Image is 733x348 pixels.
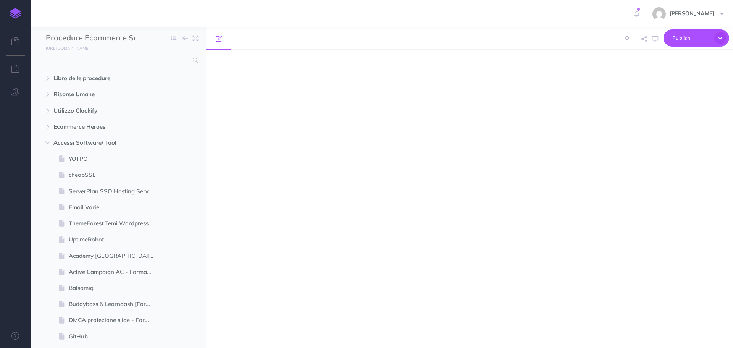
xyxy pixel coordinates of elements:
[69,251,160,261] span: Academy [GEOGRAPHIC_DATA]
[666,10,718,17] span: [PERSON_NAME]
[672,32,710,44] span: Publish
[53,90,150,99] span: Risorse Umane
[69,203,160,212] span: Email Varie
[53,138,150,147] span: Accessi Software/ Tool
[69,235,160,244] span: UptimeRobot
[69,283,160,293] span: Balsamiq
[69,170,160,180] span: cheapSSL
[69,316,160,325] span: DMCA protezione slide - Formazione
[53,74,150,83] span: Libro delle procedure
[46,32,136,44] input: Documentation Name
[53,122,150,131] span: Ecommerce Heroes
[31,44,97,52] a: [URL][DOMAIN_NAME]
[652,7,666,21] img: e87add64f3cafac7edbf2794c21eb1e1.jpg
[10,8,21,19] img: logo-mark.svg
[53,106,150,115] span: Utilizzo Clockify
[46,45,89,51] small: [URL][DOMAIN_NAME]
[69,154,160,163] span: YOTPO
[69,332,160,341] span: GitHub
[69,187,160,196] span: ServerPlan SSO Hosting Server Domini
[664,29,729,47] button: Publish
[46,53,188,67] input: Search
[69,299,160,309] span: Buddyboss & Learndash [Formazione]
[69,219,160,228] span: ThemeForest Temi Wordpress Prestashop Envato
[69,267,160,277] span: Active Campaign AC - Formazione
